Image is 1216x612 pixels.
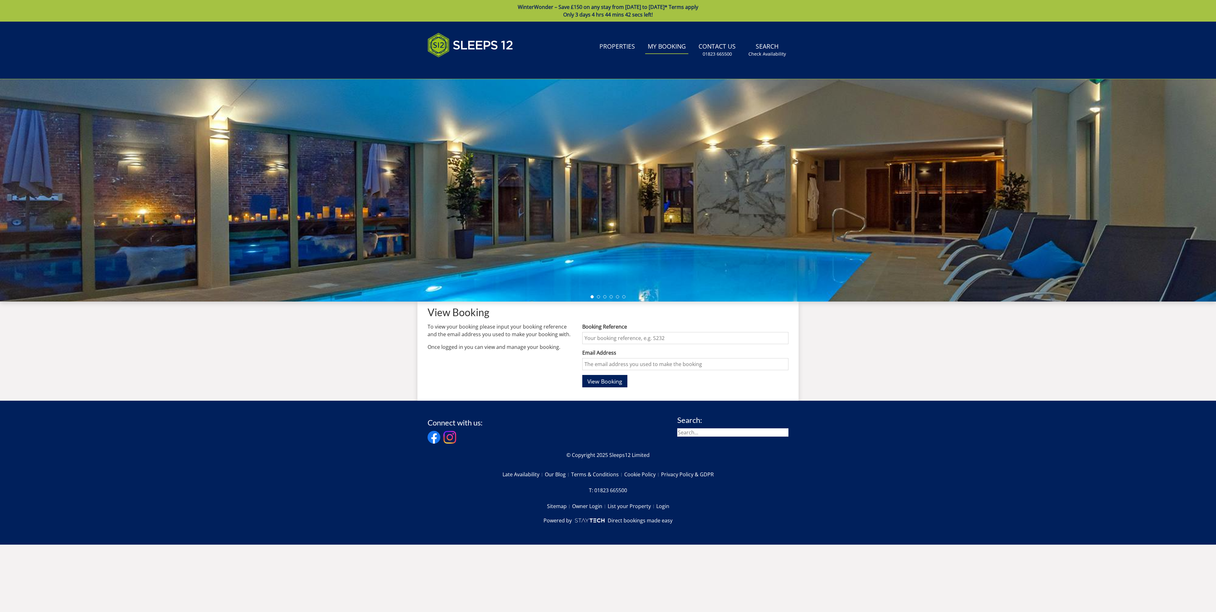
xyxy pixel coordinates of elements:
[696,40,738,60] a: Contact Us01823 665500
[443,431,456,444] img: Instagram
[587,377,622,385] span: View Booking
[574,517,605,524] img: scrumpy.png
[545,469,571,480] a: Our Blog
[748,51,786,57] small: Check Availability
[582,349,788,357] label: Email Address
[582,323,788,330] label: Booking Reference
[544,517,672,524] a: Powered byDirect bookings made easy
[624,469,661,480] a: Cookie Policy
[428,29,513,61] img: Sleeps 12
[582,332,788,344] input: Your booking reference, e.g. S232
[428,323,572,338] p: To view your booking please input your booking reference and the email address you used to make y...
[428,431,440,444] img: Facebook
[582,375,627,387] button: View Booking
[428,307,788,318] h1: View Booking
[547,501,572,512] a: Sitemap
[571,469,624,480] a: Terms & Conditions
[608,501,656,512] a: List your Property
[589,485,627,496] a: T: 01823 665500
[677,416,788,424] h3: Search:
[656,501,669,512] a: Login
[677,428,788,437] input: Search...
[428,418,483,427] h3: Connect with us:
[503,469,545,480] a: Late Availability
[703,51,732,57] small: 01823 665500
[572,501,608,512] a: Owner Login
[428,343,572,351] p: Once logged in you can view and manage your booking.
[424,65,491,70] iframe: Customer reviews powered by Trustpilot
[661,469,714,480] a: Privacy Policy & GDPR
[563,11,653,18] span: Only 3 days 4 hrs 44 mins 42 secs left!
[597,40,638,54] a: Properties
[582,358,788,370] input: The email address you used to make the booking
[645,40,688,54] a: My Booking
[746,40,788,60] a: SearchCheck Availability
[428,451,788,459] p: © Copyright 2025 Sleeps12 Limited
